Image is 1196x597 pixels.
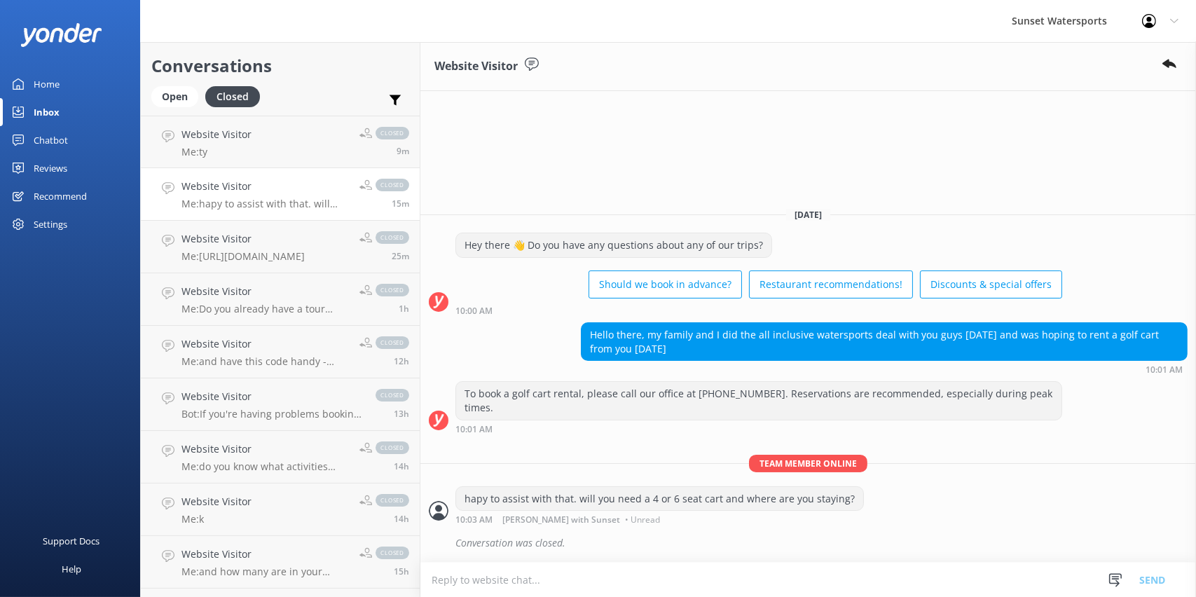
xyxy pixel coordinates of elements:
h4: Website Visitor [181,389,362,404]
span: closed [376,127,409,139]
h4: Website Visitor [181,441,349,457]
div: Hey there 👋 Do you have any questions about any of our trips? [456,233,771,257]
p: Bot: If you're having problems booking online or applying a promo code, please contact the Sunset... [181,408,362,420]
span: closed [376,494,409,507]
span: Team member online [749,455,867,472]
a: Website VisitorMe:and how many are in your party?closed15h [141,536,420,589]
a: Closed [205,88,267,104]
span: 06:21pm 12-Aug-2025 (UTC -05:00) America/Cancun [394,513,409,525]
div: 09:00am 13-Aug-2025 (UTC -05:00) America/Cancun [455,306,1062,315]
div: 09:01am 13-Aug-2025 (UTC -05:00) America/Cancun [581,364,1188,374]
div: Chatbot [34,126,68,154]
span: 08:52am 13-Aug-2025 (UTC -05:00) America/Cancun [392,250,409,262]
span: 09:09am 13-Aug-2025 (UTC -05:00) America/Cancun [397,145,409,157]
span: closed [376,441,409,454]
span: 07:33am 13-Aug-2025 (UTC -05:00) America/Cancun [399,303,409,315]
h4: Website Visitor [181,179,349,194]
p: Me: k [181,513,252,526]
h4: Website Visitor [181,547,349,562]
strong: 10:01 AM [455,425,493,434]
span: closed [376,336,409,349]
div: Open [151,86,198,107]
button: Restaurant recommendations! [749,270,913,298]
div: Inbox [34,98,60,126]
p: Me: [URL][DOMAIN_NAME] [181,250,305,263]
span: closed [376,231,409,244]
a: Website VisitorMe:[URL][DOMAIN_NAME]closed25m [141,221,420,273]
span: 06:24pm 12-Aug-2025 (UTC -05:00) America/Cancun [394,460,409,472]
span: closed [376,389,409,402]
div: Support Docs [43,527,100,555]
div: Closed [205,86,260,107]
a: Website VisitorMe:hapy to assist with that. will you need a 4 or 6 seat cart and where are you st... [141,168,420,221]
a: Website VisitorMe:Do you already have a tour reserved?closed1h [141,273,420,326]
div: Hello there, my family and I did the all inclusive watersports deal with you guys [DATE] and was ... [582,323,1187,360]
span: 09:03am 13-Aug-2025 (UTC -05:00) America/Cancun [392,198,409,210]
strong: 10:03 AM [455,516,493,524]
a: Website VisitorMe:tyclosed9m [141,116,420,168]
div: hapy to assist with that. will you need a 4 or 6 seat cart and where are you staying? [456,487,863,511]
div: 2025-08-13T14:13:13.418 [429,531,1188,555]
a: Website VisitorMe:kclosed14h [141,483,420,536]
div: Conversation was closed. [455,531,1188,555]
span: [DATE] [786,209,830,221]
strong: 10:01 AM [1146,366,1183,374]
p: Me: ty [181,146,252,158]
p: Me: hapy to assist with that. will you need a 4 or 6 seat cart and where are you staying? [181,198,349,210]
h4: Website Visitor [181,127,252,142]
span: 06:17pm 12-Aug-2025 (UTC -05:00) America/Cancun [394,565,409,577]
div: Recommend [34,182,87,210]
div: Help [62,555,81,583]
h4: Website Visitor [181,231,305,247]
a: Open [151,88,205,104]
a: Website VisitorMe:do you know what activities you'd like to do? Most are cheaper to book in advan... [141,431,420,483]
p: Me: and how many are in your party? [181,565,349,578]
span: • Unread [625,516,660,524]
button: Discounts & special offers [920,270,1062,298]
img: yonder-white-logo.png [21,23,102,46]
div: Settings [34,210,67,238]
span: closed [376,284,409,296]
h4: Website Visitor [181,494,252,509]
span: closed [376,547,409,559]
p: Me: do you know what activities you'd like to do? Most are cheaper to book in advance because rat... [181,460,349,473]
button: Should we book in advance? [589,270,742,298]
div: 09:03am 13-Aug-2025 (UTC -05:00) America/Cancun [455,514,864,524]
h4: Website Visitor [181,284,349,299]
h4: Website Visitor [181,336,349,352]
h3: Website Visitor [434,57,518,76]
a: Website VisitorBot:If you're having problems booking online or applying a promo code, please cont... [141,378,420,431]
div: 09:01am 13-Aug-2025 (UTC -05:00) America/Cancun [455,424,1062,434]
div: Reviews [34,154,67,182]
p: Me: and have this code handy - SUNSETJETSKI - to use on that link, for our best savings offer [181,355,349,368]
div: Home [34,70,60,98]
span: 08:05pm 12-Aug-2025 (UTC -05:00) America/Cancun [394,408,409,420]
span: closed [376,179,409,191]
a: Website VisitorMe:and have this code handy - SUNSETJETSKI - to use on that link, for our best sav... [141,326,420,378]
span: [PERSON_NAME] with Sunset [502,516,620,524]
span: 08:41pm 12-Aug-2025 (UTC -05:00) America/Cancun [394,355,409,367]
div: To book a golf cart rental, please call our office at [PHONE_NUMBER]. Reservations are recommende... [456,382,1061,419]
strong: 10:00 AM [455,307,493,315]
p: Me: Do you already have a tour reserved? [181,303,349,315]
h2: Conversations [151,53,409,79]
